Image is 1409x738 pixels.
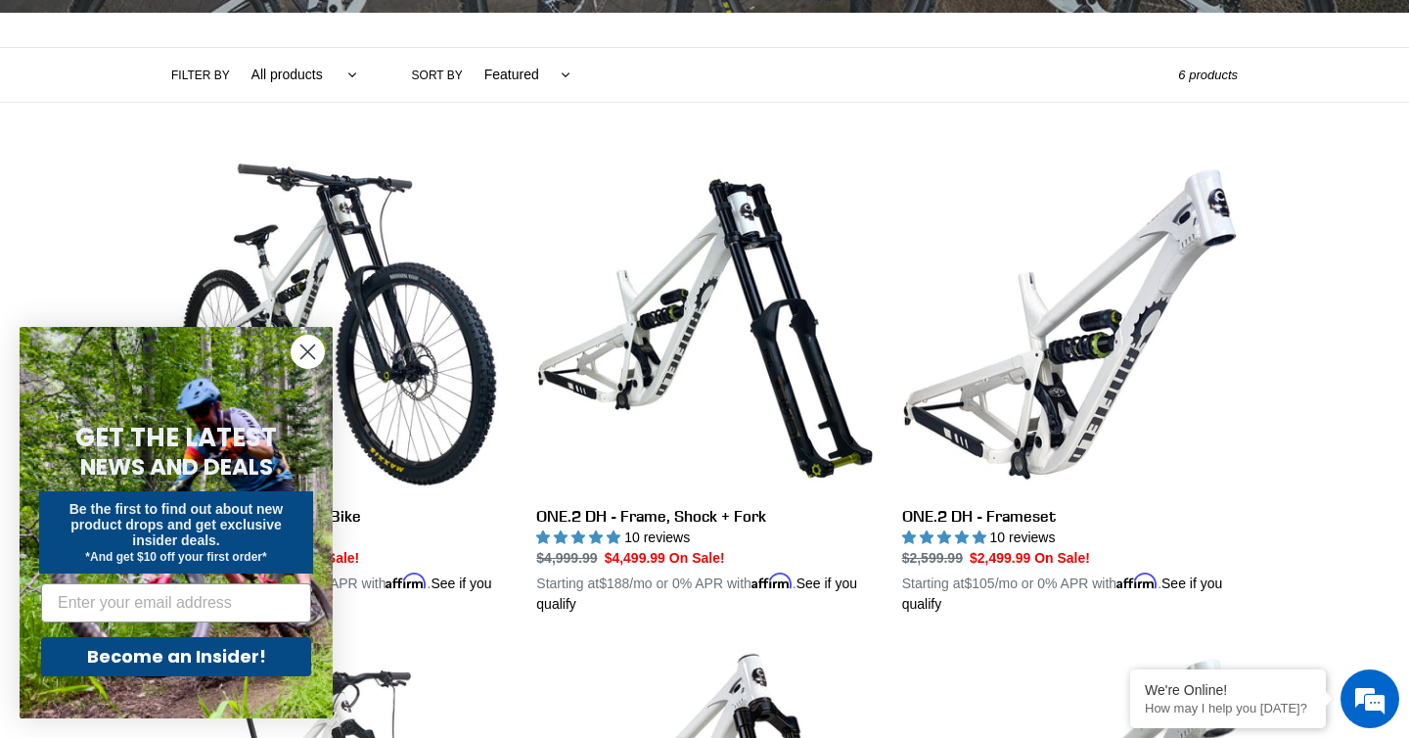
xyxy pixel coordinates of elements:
[80,451,273,483] span: NEWS AND DEALS
[1145,682,1311,698] div: We're Online!
[85,550,266,564] span: *And get $10 off your first order*
[41,583,311,623] input: Enter your email address
[171,67,230,84] label: Filter by
[1178,68,1238,82] span: 6 products
[1145,701,1311,715] p: How may I help you today?
[69,501,284,548] span: Be the first to find out about new product drops and get exclusive insider deals.
[291,335,325,369] button: Close dialog
[412,67,463,84] label: Sort by
[75,420,277,455] span: GET THE LATEST
[41,637,311,676] button: Become an Insider!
